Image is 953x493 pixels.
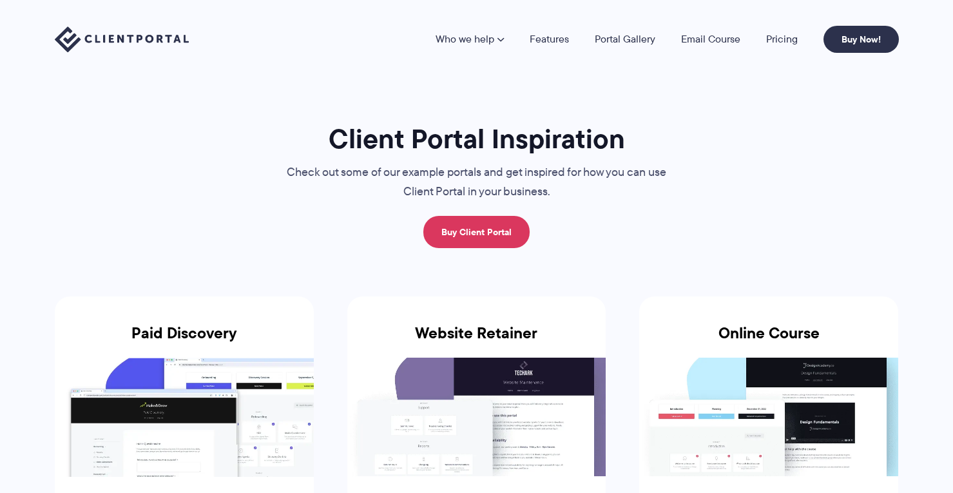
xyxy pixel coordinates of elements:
[681,34,740,44] a: Email Course
[639,324,898,358] h3: Online Course
[595,34,655,44] a: Portal Gallery
[766,34,798,44] a: Pricing
[347,324,606,358] h3: Website Retainer
[261,122,693,156] h1: Client Portal Inspiration
[55,324,314,358] h3: Paid Discovery
[823,26,899,53] a: Buy Now!
[261,163,693,202] p: Check out some of our example portals and get inspired for how you can use Client Portal in your ...
[530,34,569,44] a: Features
[436,34,504,44] a: Who we help
[423,216,530,248] a: Buy Client Portal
